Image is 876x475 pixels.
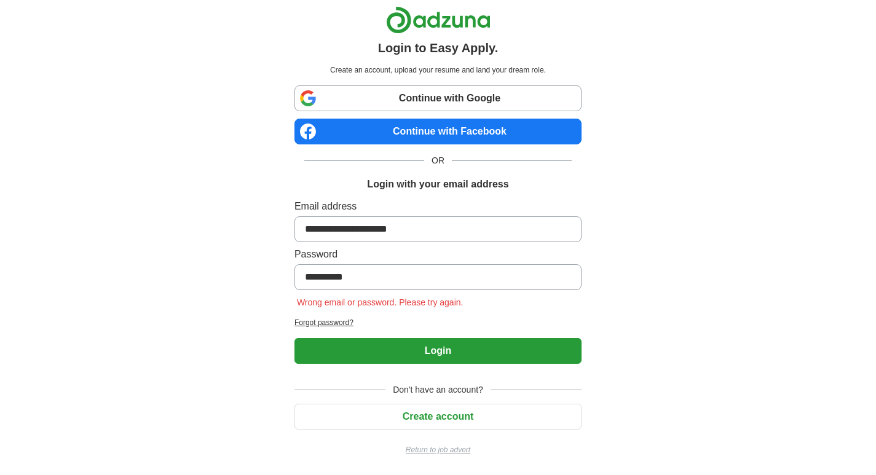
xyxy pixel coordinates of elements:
h1: Login with your email address [367,177,508,192]
a: Create account [294,411,582,422]
a: Continue with Google [294,85,582,111]
h1: Login to Easy Apply. [378,39,499,57]
span: Wrong email or password. Please try again. [294,297,466,307]
a: Continue with Facebook [294,119,582,144]
label: Email address [294,199,582,214]
button: Create account [294,404,582,430]
img: Adzuna logo [386,6,491,34]
a: Return to job advert [294,444,582,455]
label: Password [294,247,582,262]
span: Don't have an account? [385,383,491,396]
a: Forgot password? [294,317,582,328]
p: Create an account, upload your resume and land your dream role. [297,65,579,76]
span: OR [424,154,452,167]
button: Login [294,338,582,364]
